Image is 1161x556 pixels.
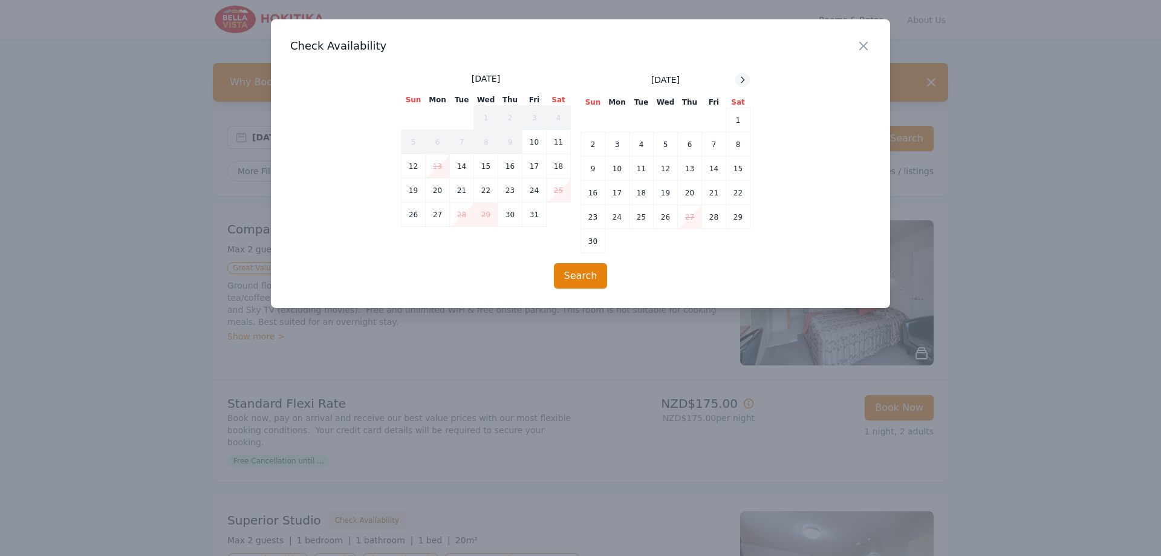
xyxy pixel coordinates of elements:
[581,157,605,181] td: 9
[702,157,726,181] td: 14
[726,108,750,132] td: 1
[726,97,750,108] th: Sat
[702,205,726,229] td: 28
[547,106,571,130] td: 4
[581,229,605,253] td: 30
[522,94,547,106] th: Fri
[726,157,750,181] td: 15
[629,157,654,181] td: 11
[498,94,522,106] th: Thu
[474,178,498,203] td: 22
[474,130,498,154] td: 8
[290,39,871,53] h3: Check Availability
[426,178,450,203] td: 20
[426,203,450,227] td: 27
[547,130,571,154] td: 11
[498,130,522,154] td: 9
[702,132,726,157] td: 7
[629,97,654,108] th: Tue
[450,203,474,227] td: 28
[629,132,654,157] td: 4
[702,97,726,108] th: Fri
[498,178,522,203] td: 23
[474,203,498,227] td: 29
[402,130,426,154] td: 5
[498,106,522,130] td: 2
[605,132,629,157] td: 3
[702,181,726,205] td: 21
[654,97,678,108] th: Wed
[472,73,500,85] span: [DATE]
[402,203,426,227] td: 26
[581,132,605,157] td: 2
[426,94,450,106] th: Mon
[629,181,654,205] td: 18
[498,154,522,178] td: 16
[654,132,678,157] td: 5
[651,74,680,86] span: [DATE]
[678,132,702,157] td: 6
[678,205,702,229] td: 27
[522,106,547,130] td: 3
[605,97,629,108] th: Mon
[581,181,605,205] td: 16
[678,181,702,205] td: 20
[474,106,498,130] td: 1
[678,97,702,108] th: Thu
[547,94,571,106] th: Sat
[474,94,498,106] th: Wed
[581,205,605,229] td: 23
[605,157,629,181] td: 10
[726,205,750,229] td: 29
[498,203,522,227] td: 30
[678,157,702,181] td: 13
[654,181,678,205] td: 19
[426,154,450,178] td: 13
[402,178,426,203] td: 19
[726,181,750,205] td: 22
[629,205,654,229] td: 25
[402,154,426,178] td: 12
[474,154,498,178] td: 15
[654,157,678,181] td: 12
[522,130,547,154] td: 10
[547,178,571,203] td: 25
[522,178,547,203] td: 24
[450,94,474,106] th: Tue
[402,94,426,106] th: Sun
[522,203,547,227] td: 31
[581,97,605,108] th: Sun
[450,178,474,203] td: 21
[450,154,474,178] td: 14
[654,205,678,229] td: 26
[426,130,450,154] td: 6
[726,132,750,157] td: 8
[605,181,629,205] td: 17
[554,263,608,289] button: Search
[605,205,629,229] td: 24
[522,154,547,178] td: 17
[450,130,474,154] td: 7
[547,154,571,178] td: 18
